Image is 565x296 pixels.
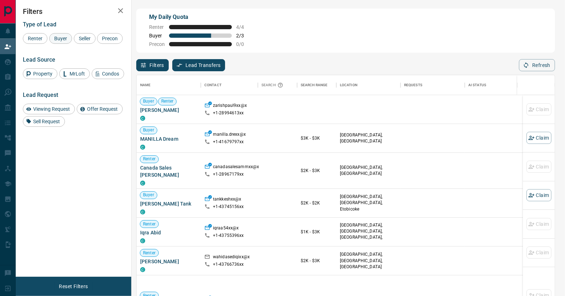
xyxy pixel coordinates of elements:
[404,75,422,95] div: Requests
[140,156,158,162] span: Renter
[52,36,70,41] span: Buyer
[23,33,47,44] div: Renter
[100,71,122,77] span: Condos
[31,71,55,77] span: Property
[301,135,333,141] p: $3K - $3K
[140,164,197,178] span: Canada Sales [PERSON_NAME]
[140,181,145,186] div: condos.ca
[25,36,45,41] span: Renter
[301,75,328,95] div: Search Range
[92,68,124,79] div: Condos
[140,135,197,142] span: MANILLA Dream
[465,75,543,95] div: AI Status
[213,204,244,210] p: +1- 43745156xx
[261,75,285,95] div: Search
[137,75,201,95] div: Name
[140,229,197,236] span: Iqra Abid
[468,75,486,95] div: AI Status
[301,258,333,264] p: $2K - $3K
[213,164,259,171] p: canadasalesammxx@x
[149,41,165,47] span: Precon
[31,119,62,124] span: Sell Request
[236,33,252,38] span: 2 / 3
[301,200,333,206] p: $2K - $2K
[201,75,258,95] div: Contact
[526,189,551,201] button: Claim
[172,59,225,71] button: Lead Transfers
[140,127,157,133] span: Buyer
[149,33,165,38] span: Buyer
[100,36,120,41] span: Precon
[23,92,58,98] span: Lead Request
[140,98,157,104] span: Buyer
[158,98,177,104] span: Renter
[140,209,145,214] div: condos.ca
[140,107,197,114] span: [PERSON_NAME]
[59,68,90,79] div: MrLoft
[23,116,65,127] div: Sell Request
[213,103,247,110] p: zarishpaul9xx@x
[140,145,145,150] div: condos.ca
[23,56,55,63] span: Lead Source
[23,68,57,79] div: Property
[149,24,165,30] span: Renter
[74,33,96,44] div: Seller
[54,280,92,292] button: Reset Filters
[301,229,333,235] p: $1K - $3K
[213,225,239,233] p: iqraa54xx@x
[340,165,397,177] p: [GEOGRAPHIC_DATA], [GEOGRAPHIC_DATA]
[136,59,169,71] button: Filters
[23,7,124,16] h2: Filters
[213,139,244,145] p: +1- 41679797xx
[149,13,252,21] p: My Daily Quota
[204,75,222,95] div: Contact
[336,75,401,95] div: Location
[23,21,56,28] span: Type of Lead
[340,132,397,144] p: [GEOGRAPHIC_DATA], [GEOGRAPHIC_DATA]
[140,258,197,265] span: [PERSON_NAME]
[49,33,72,44] div: Buyer
[340,75,357,95] div: Location
[97,33,123,44] div: Precon
[519,59,555,71] button: Refresh
[213,261,244,268] p: +1- 43766736xx
[213,171,244,177] p: +1- 28967179xx
[23,104,75,114] div: Viewing Request
[340,222,397,247] p: East End
[236,41,252,47] span: 0 / 0
[140,116,145,121] div: condos.ca
[340,194,397,212] p: [GEOGRAPHIC_DATA], [GEOGRAPHIC_DATA], Etobicoke
[301,167,333,174] p: $2K - $3K
[140,200,197,207] span: [PERSON_NAME] Tank
[140,238,145,243] div: condos.ca
[140,267,145,272] div: condos.ca
[77,104,123,114] div: Offer Request
[297,75,336,95] div: Search Range
[213,233,244,239] p: +1- 43755396xx
[236,24,252,30] span: 4 / 4
[85,106,120,112] span: Offer Request
[213,196,241,204] p: tankkeshxx@x
[31,106,72,112] span: Viewing Request
[526,132,551,144] button: Claim
[401,75,465,95] div: Requests
[213,110,244,116] p: +1- 28994613xx
[140,192,157,198] span: Buyer
[140,250,158,256] span: Renter
[213,254,250,261] p: wahidasediqixx@x
[140,75,151,95] div: Name
[140,221,158,227] span: Renter
[76,36,93,41] span: Seller
[340,251,397,270] p: [GEOGRAPHIC_DATA], [GEOGRAPHIC_DATA], [GEOGRAPHIC_DATA]
[67,71,87,77] span: MrLoft
[213,131,246,139] p: manilla.drexx@x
